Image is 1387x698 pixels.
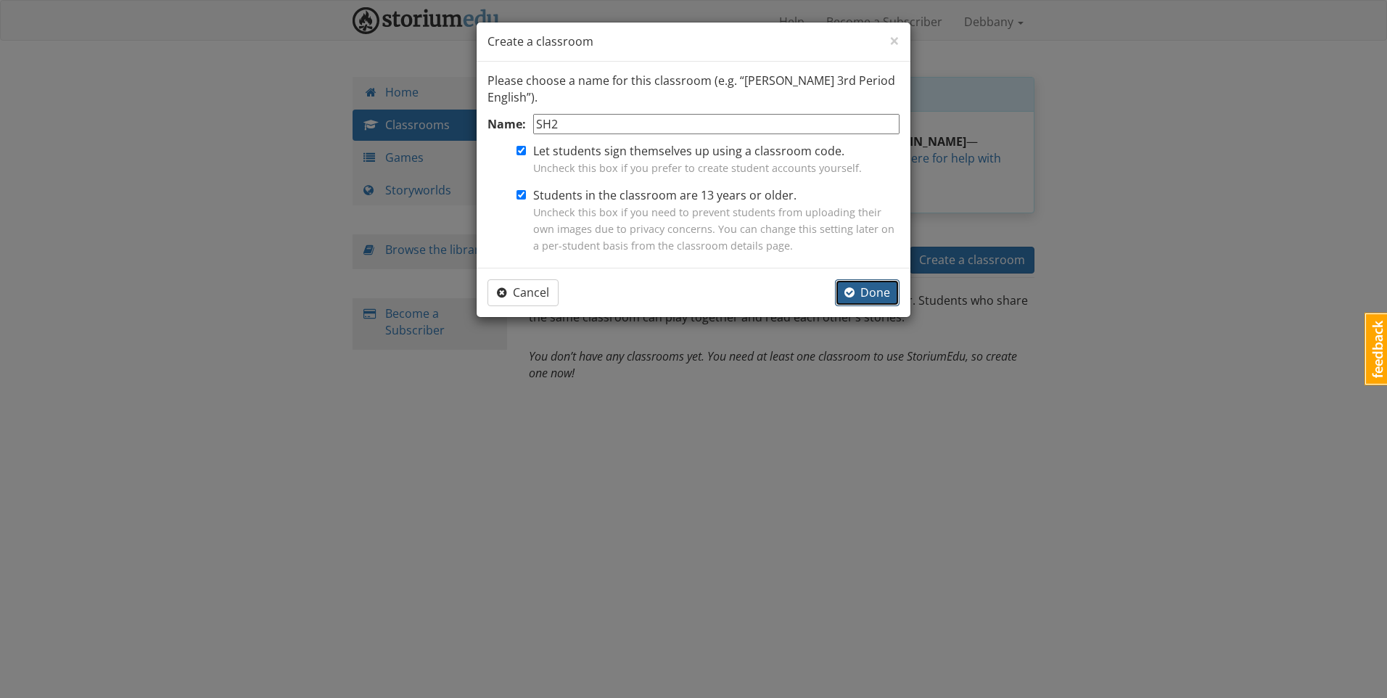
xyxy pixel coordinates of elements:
span: Uncheck this box if you need to prevent students from uploading their own images due to privacy c... [533,205,894,252]
button: Cancel [487,279,559,306]
label: Name: [487,116,526,133]
span: Uncheck this box if you prefer to create student accounts yourself. [533,161,862,175]
label: Let students sign themselves up using a classroom code. [533,143,862,176]
span: Cancel [497,284,549,300]
span: × [889,28,900,52]
div: Create a classroom [477,22,910,62]
span: Done [844,284,890,300]
p: Please choose a name for this classroom (e.g. “[PERSON_NAME] 3rd Period English”). [487,73,900,106]
button: Done [835,279,900,306]
label: Students in the classroom are 13 years or older. [533,187,900,253]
